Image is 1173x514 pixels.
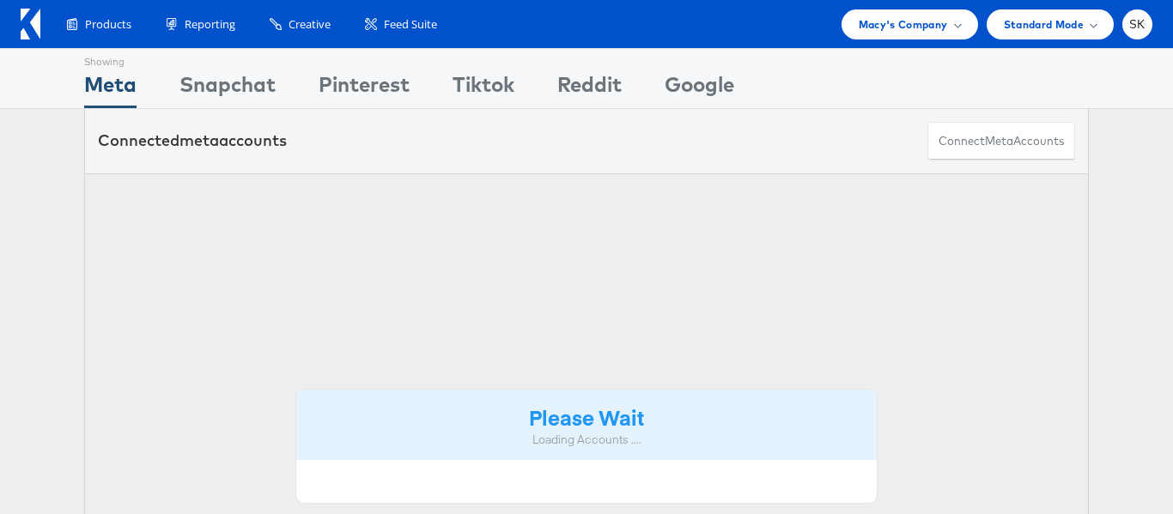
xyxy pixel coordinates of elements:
[289,16,331,33] span: Creative
[98,130,287,152] div: Connected accounts
[665,70,734,108] div: Google
[557,70,622,108] div: Reddit
[859,15,948,33] span: Macy's Company
[453,70,514,108] div: Tiktok
[985,133,1013,149] span: meta
[84,49,137,70] div: Showing
[84,70,137,108] div: Meta
[1129,19,1146,30] span: SK
[185,16,235,33] span: Reporting
[384,16,437,33] span: Feed Suite
[179,70,276,108] div: Snapchat
[309,432,864,448] div: Loading Accounts ....
[319,70,410,108] div: Pinterest
[529,402,644,431] strong: Please Wait
[1004,15,1084,33] span: Standard Mode
[179,130,219,150] span: meta
[927,122,1075,160] button: ConnectmetaAccounts
[85,16,131,33] span: Products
